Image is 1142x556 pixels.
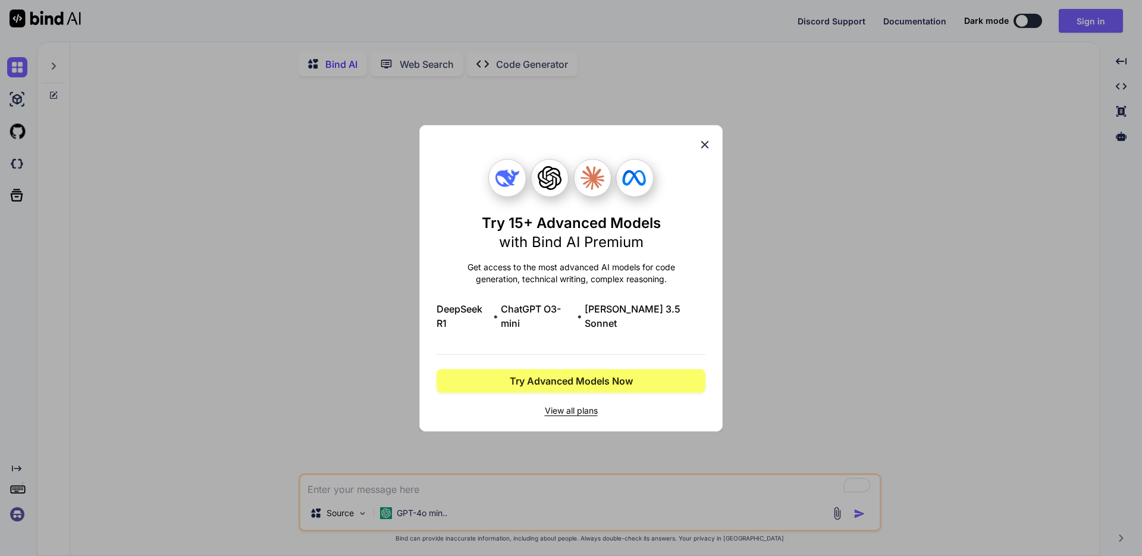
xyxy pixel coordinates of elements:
[510,374,633,388] span: Try Advanced Models Now
[437,369,705,393] button: Try Advanced Models Now
[482,214,661,252] h1: Try 15+ Advanced Models
[437,261,705,285] p: Get access to the most advanced AI models for code generation, technical writing, complex reasoning.
[437,405,705,417] span: View all plans
[577,309,582,323] span: •
[499,233,644,251] span: with Bind AI Premium
[493,309,498,323] span: •
[437,302,491,330] span: DeepSeek R1
[495,166,519,190] img: Deepseek
[501,302,575,330] span: ChatGPT O3-mini
[585,302,705,330] span: [PERSON_NAME] 3.5 Sonnet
